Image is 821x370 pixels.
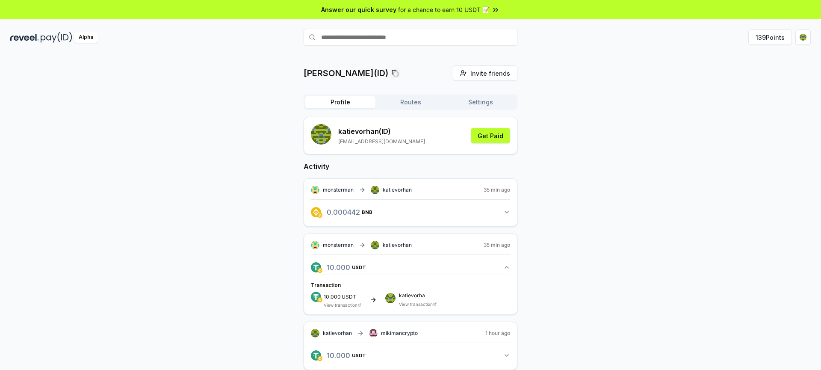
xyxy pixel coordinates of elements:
img: logo.png [317,268,322,273]
img: reveel_dark [10,32,39,43]
img: pay_id [41,32,72,43]
img: logo.png [311,262,321,272]
span: for a chance to earn 10 USDT 📝 [398,5,490,14]
span: monsterman [323,242,354,249]
a: View transaction [324,302,357,308]
span: mikimancrypto [381,330,418,337]
img: logo.png [317,297,322,302]
span: katievorha [399,293,437,298]
span: katievorhan [323,330,352,337]
div: Alpha [74,32,98,43]
img: logo.png [311,292,321,302]
p: katievorhan (ID) [338,126,425,136]
button: 10.000USDT [311,348,510,363]
button: Invite friends [453,65,517,81]
img: logo.png [311,350,321,361]
button: Get Paid [471,128,510,143]
span: katievorhan [383,186,412,193]
span: USDT [342,294,356,299]
span: 10.000 [324,293,341,300]
span: Transaction [311,282,341,288]
span: monsterman [323,186,354,193]
img: logo.png [311,207,321,217]
button: Routes [375,96,446,108]
a: View transaction [399,302,433,307]
button: 0.000442BNB [311,205,510,219]
span: USDT [352,265,366,270]
span: 35 min ago [484,242,510,249]
p: [EMAIL_ADDRESS][DOMAIN_NAME] [338,138,425,145]
button: 139Points [748,30,792,45]
button: 10.000USDT [311,260,510,275]
span: Invite friends [470,69,510,78]
img: logo.png [317,213,322,218]
div: 10.000USDT [311,275,510,308]
span: 35 min ago [484,186,510,193]
span: Answer our quick survey [321,5,396,14]
h2: Activity [304,161,517,172]
p: [PERSON_NAME](ID) [304,67,388,79]
span: katievorhan [383,242,412,249]
button: Settings [446,96,516,108]
button: Profile [305,96,375,108]
span: USDT [352,353,366,358]
img: logo.png [317,356,322,361]
span: 1 hour ago [485,330,510,337]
